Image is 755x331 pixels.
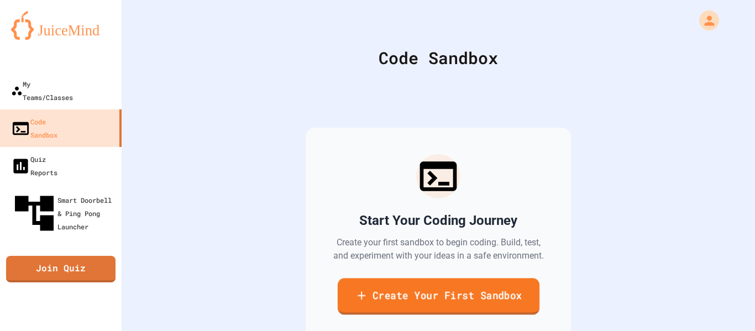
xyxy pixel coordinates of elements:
[332,236,544,262] p: Create your first sandbox to begin coding. Build, test, and experiment with your ideas in a safe ...
[337,278,539,314] a: Create Your First Sandbox
[6,256,116,282] a: Join Quiz
[11,190,117,237] div: Smart Doorbell & Ping Pong Launcher
[11,153,57,179] div: Quiz Reports
[11,77,73,104] div: My Teams/Classes
[688,8,722,33] div: My Account
[11,11,111,40] img: logo-orange.svg
[149,45,727,70] div: Code Sandbox
[11,115,57,141] div: Code Sandbox
[359,212,517,229] h2: Start Your Coding Journey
